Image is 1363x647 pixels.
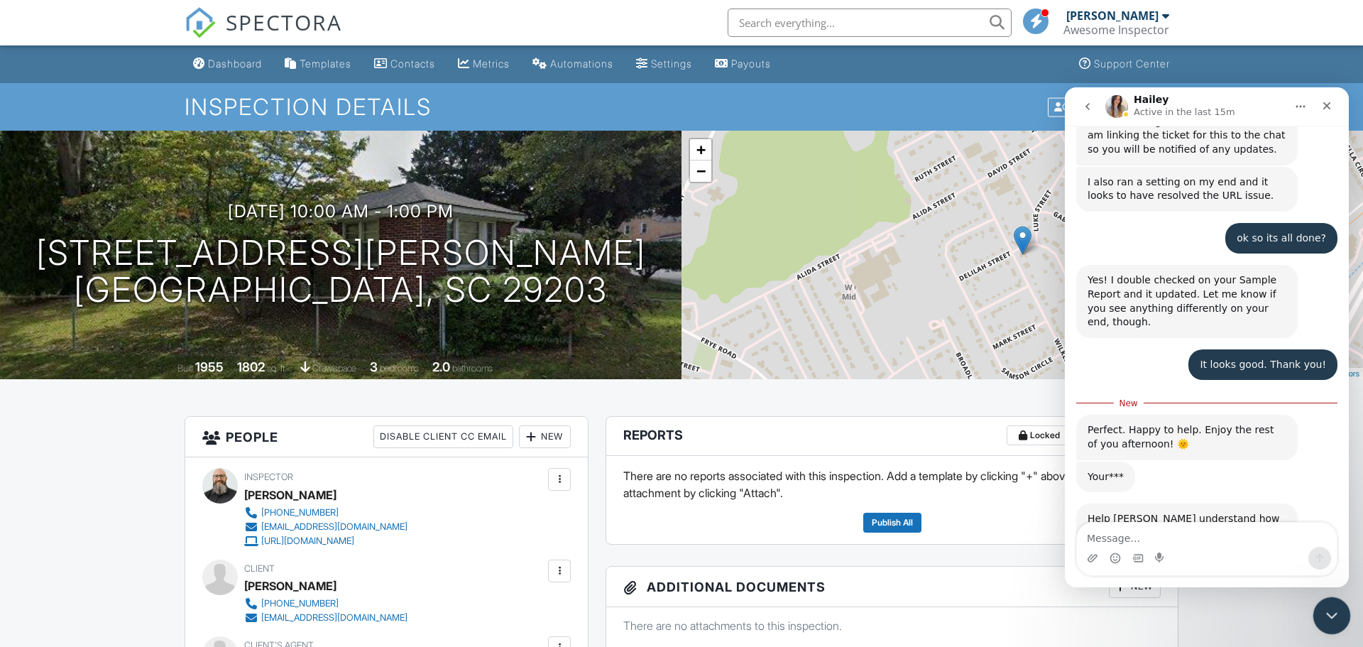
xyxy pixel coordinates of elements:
[237,359,265,374] div: 1802
[244,520,407,534] a: [EMAIL_ADDRESS][DOMAIN_NAME]
[244,597,407,611] a: [PHONE_NUMBER]
[185,417,588,457] h3: People
[261,521,407,533] div: [EMAIL_ADDRESS][DOMAIN_NAME]
[267,363,287,374] span: sq. ft.
[244,563,275,574] span: Client
[1048,97,1127,116] div: Client View
[208,58,262,70] div: Dashboard
[195,359,224,374] div: 1955
[606,567,1178,607] h3: Additional Documents
[1046,101,1130,112] a: Client View
[187,51,268,77] a: Dashboard
[380,363,419,374] span: bedrooms
[244,484,336,506] div: [PERSON_NAME]
[473,58,510,70] div: Metrics
[696,141,706,158] span: +
[228,202,454,221] h3: [DATE] 10:00 am - 1:00 pm
[651,58,692,70] div: Settings
[452,51,515,77] a: Metrics
[690,139,711,161] a: Zoom in
[550,58,613,70] div: Automations
[261,598,339,609] div: [PHONE_NUMBER]
[1313,597,1351,635] iframe: Intercom live chat
[1063,23,1169,37] div: Awesome Inspector
[1073,51,1176,77] a: Support Center
[728,9,1012,37] input: Search everything...
[432,359,450,374] div: 2.0
[1065,87,1349,587] iframe: Intercom live chat
[731,58,771,70] div: Payouts
[226,7,342,37] span: SPECTORA
[261,535,354,547] div: [URL][DOMAIN_NAME]
[1094,58,1170,70] div: Support Center
[709,51,777,77] a: Payouts
[36,234,646,310] h1: [STREET_ADDRESS][PERSON_NAME] [GEOGRAPHIC_DATA], SC 29203
[630,51,698,77] a: Settings
[244,534,407,548] a: [URL][DOMAIN_NAME]
[519,425,571,448] div: New
[244,472,293,482] span: Inspector
[185,7,216,38] img: The Best Home Inspection Software - Spectora
[261,612,407,624] div: [EMAIL_ADDRESS][DOMAIN_NAME]
[185,94,1178,119] h1: Inspection Details
[452,363,493,374] span: bathrooms
[1066,9,1159,23] div: [PERSON_NAME]
[261,507,339,518] div: [PHONE_NUMBER]
[279,51,357,77] a: Templates
[373,425,513,448] div: Disable Client CC Email
[312,363,356,374] span: crawlspace
[370,359,378,374] div: 3
[390,58,435,70] div: Contacts
[623,618,1161,634] p: There are no attachments to this inspection.
[244,575,336,597] div: [PERSON_NAME]
[185,19,342,49] a: SPECTORA
[300,58,351,70] div: Templates
[244,611,407,625] a: [EMAIL_ADDRESS][DOMAIN_NAME]
[368,51,441,77] a: Contacts
[244,506,407,520] a: [PHONE_NUMBER]
[177,363,193,374] span: Built
[1014,226,1031,255] img: Marker
[690,161,711,182] a: Zoom out
[527,51,619,77] a: Automations (Basic)
[696,162,706,180] span: −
